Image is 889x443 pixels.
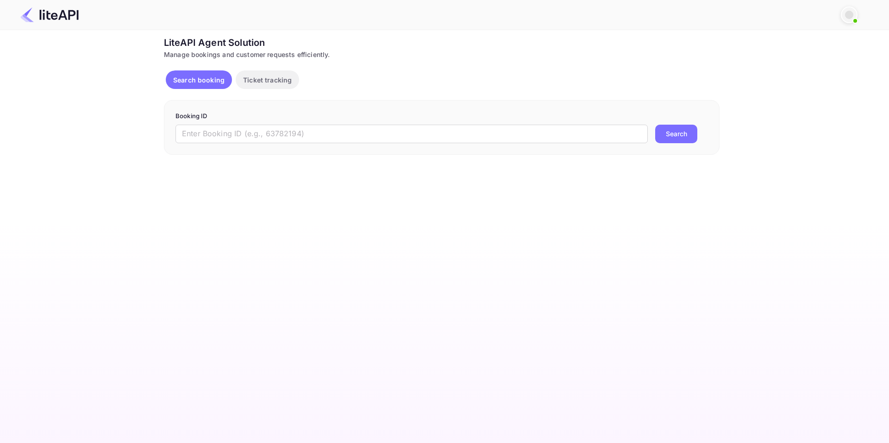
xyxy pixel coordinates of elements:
[243,75,292,85] p: Ticket tracking
[173,75,225,85] p: Search booking
[164,36,720,50] div: LiteAPI Agent Solution
[20,7,79,22] img: LiteAPI Logo
[175,112,708,121] p: Booking ID
[655,125,697,143] button: Search
[164,50,720,59] div: Manage bookings and customer requests efficiently.
[175,125,648,143] input: Enter Booking ID (e.g., 63782194)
